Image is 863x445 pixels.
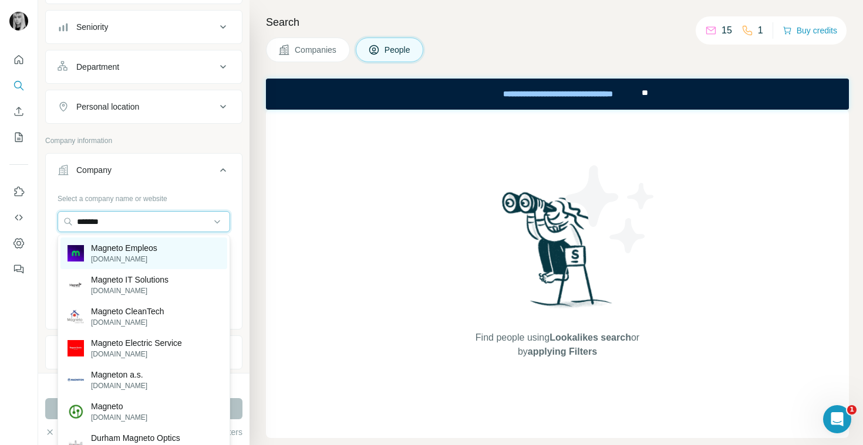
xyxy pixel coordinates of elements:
span: Find people using or by [463,331,651,359]
p: [DOMAIN_NAME] [91,254,157,264]
img: Magneto [68,403,84,420]
img: Magneto Electric Service [68,340,84,356]
iframe: Intercom live chat [823,405,851,433]
span: Lookalikes search [550,332,631,342]
p: Magneto [91,400,147,412]
img: Magneto IT Solutions [68,277,84,293]
img: Magneto Empleos [68,245,84,261]
div: Seniority [76,21,108,33]
button: Seniority [46,13,242,41]
div: Department [76,61,119,73]
button: Dashboard [9,233,28,254]
p: Magneto IT Solutions [91,274,168,286]
div: Select a company name or website [58,189,230,204]
p: 1 [758,23,763,38]
button: Company [46,156,242,189]
img: Magneto CleanTech [68,308,84,325]
p: [DOMAIN_NAME] [91,317,164,328]
p: [DOMAIN_NAME] [91,286,168,296]
span: People [385,44,412,56]
button: Buy credits [783,22,837,39]
button: Industry [46,338,242,366]
p: Magneto Electric Service [91,337,182,349]
button: My lists [9,127,28,148]
img: Avatar [9,12,28,30]
p: Durham Magneto Optics [91,432,180,444]
button: Clear [45,426,79,438]
button: Search [9,75,28,96]
span: applying Filters [528,347,597,356]
button: Enrich CSV [9,101,28,122]
button: Use Surfe API [9,207,28,228]
p: Company information [45,135,242,146]
button: Personal location [46,93,242,121]
p: Magneto CleanTech [91,305,164,317]
span: Companies [295,44,338,56]
button: Quick start [9,49,28,70]
span: 1 [847,405,857,415]
div: Company [76,164,112,176]
h4: Search [266,14,849,30]
p: Magneton a.s. [91,369,147,381]
img: Surfe Illustration - Woman searching with binoculars [497,189,619,320]
p: [DOMAIN_NAME] [91,349,182,359]
button: Use Surfe on LinkedIn [9,181,28,202]
p: Magneto Empleos [91,242,157,254]
p: 15 [722,23,732,38]
p: [DOMAIN_NAME] [91,381,147,391]
div: Personal location [76,101,139,113]
iframe: Banner [266,79,849,110]
button: Feedback [9,259,28,280]
button: Department [46,53,242,81]
img: Magneton a.s. [68,372,84,388]
img: Surfe Illustration - Stars [558,157,663,262]
p: [DOMAIN_NAME] [91,412,147,423]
